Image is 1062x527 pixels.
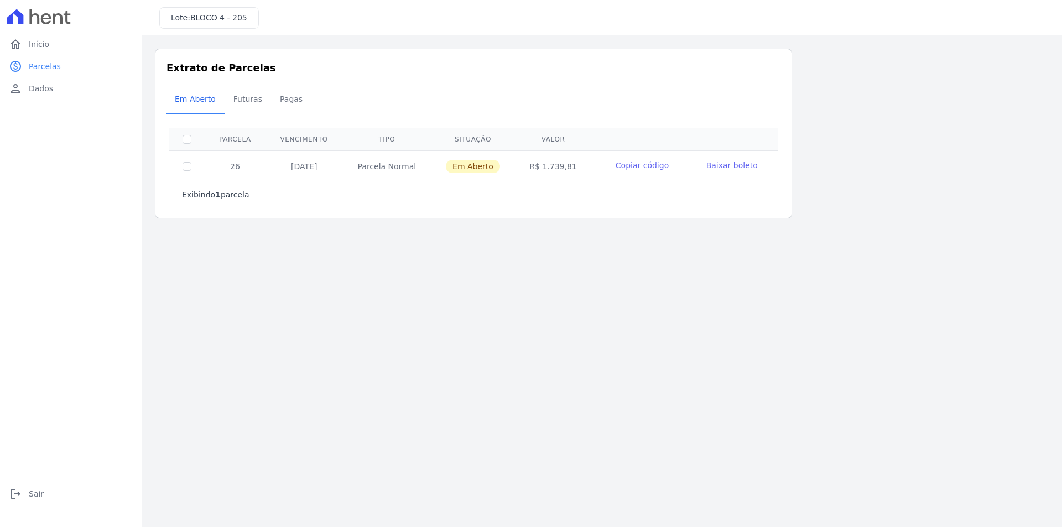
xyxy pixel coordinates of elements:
[29,83,53,94] span: Dados
[265,128,343,150] th: Vencimento
[616,161,669,170] span: Copiar código
[171,12,247,24] h3: Lote:
[29,39,49,50] span: Início
[706,160,758,171] a: Baixar boleto
[4,33,137,55] a: homeInício
[446,160,500,173] span: Em Aberto
[205,128,265,150] th: Parcela
[431,128,515,150] th: Situação
[4,55,137,77] a: paidParcelas
[265,150,343,182] td: [DATE]
[4,77,137,100] a: personDados
[9,82,22,95] i: person
[166,86,225,114] a: Em Aberto
[515,128,592,150] th: Valor
[168,88,222,110] span: Em Aberto
[29,61,61,72] span: Parcelas
[706,161,758,170] span: Baixar boleto
[605,160,679,171] button: Copiar código
[515,150,592,182] td: R$ 1.739,81
[342,150,431,182] td: Parcela Normal
[9,38,22,51] i: home
[190,13,247,22] span: BLOCO 4 - 205
[271,86,311,114] a: Pagas
[4,483,137,505] a: logoutSair
[29,488,44,499] span: Sair
[215,190,221,199] b: 1
[227,88,269,110] span: Futuras
[342,128,431,150] th: Tipo
[225,86,271,114] a: Futuras
[9,60,22,73] i: paid
[205,150,265,182] td: 26
[9,487,22,500] i: logout
[166,60,780,75] h3: Extrato de Parcelas
[182,189,249,200] p: Exibindo parcela
[273,88,309,110] span: Pagas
